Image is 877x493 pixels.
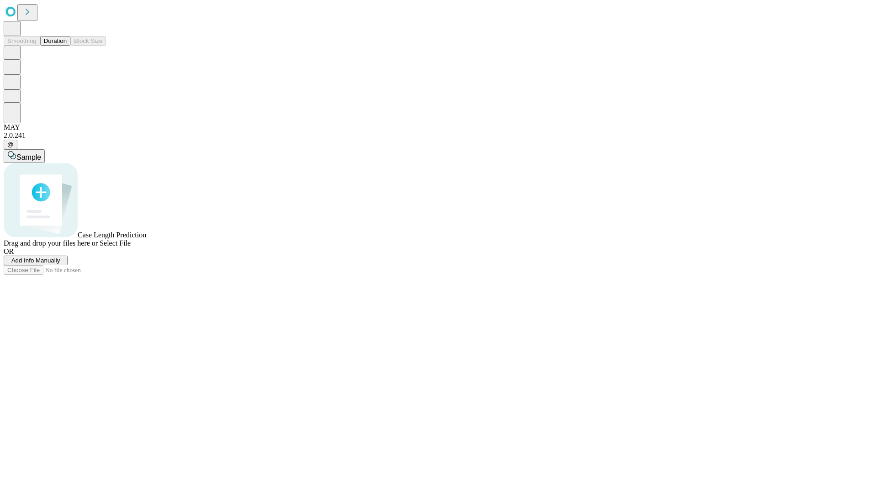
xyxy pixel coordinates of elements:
[7,141,14,148] span: @
[4,36,40,46] button: Smoothing
[11,257,60,264] span: Add Info Manually
[100,239,131,247] span: Select File
[4,123,873,131] div: MAY
[4,247,14,255] span: OR
[4,149,45,163] button: Sample
[4,239,98,247] span: Drag and drop your files here or
[78,231,146,239] span: Case Length Prediction
[40,36,70,46] button: Duration
[16,153,41,161] span: Sample
[4,131,873,140] div: 2.0.241
[4,256,68,265] button: Add Info Manually
[4,140,17,149] button: @
[70,36,106,46] button: Block Size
